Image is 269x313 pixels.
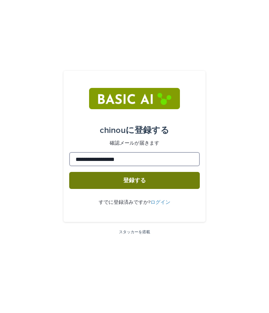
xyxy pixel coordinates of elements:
p: 確認メールが届きます [110,140,159,146]
span: 登録する [123,178,146,183]
div: chinou [100,121,169,140]
span: すでに登録済みですか? [99,200,150,205]
button: 登録する [69,172,200,189]
img: RtIB8pj2QQiOZo6waziI [89,88,180,109]
span: に登録する [126,126,169,135]
a: スタッカーを搭載 [119,230,150,234]
a: ログイン [150,200,170,205]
